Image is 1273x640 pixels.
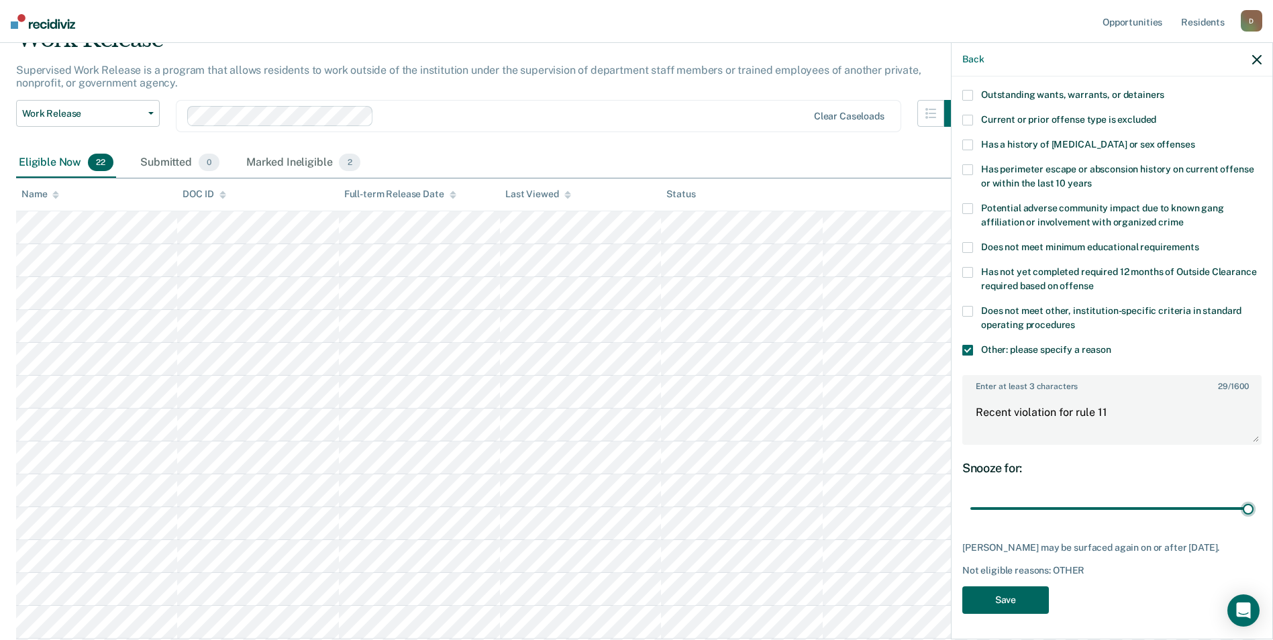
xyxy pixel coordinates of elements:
[981,139,1194,150] span: Has a history of [MEDICAL_DATA] or sex offenses
[981,164,1254,189] span: Has perimeter escape or absconsion history on current offense or within the last 10 years
[981,305,1241,330] span: Does not meet other, institution-specific criteria in standard operating procedures
[981,266,1256,291] span: Has not yet completed required 12 months of Outside Clearance required based on offense
[21,189,59,200] div: Name
[666,189,695,200] div: Status
[1227,594,1260,627] div: Open Intercom Messenger
[962,54,984,65] button: Back
[962,542,1262,553] div: [PERSON_NAME] may be surfaced again on or after [DATE].
[505,189,570,200] div: Last Viewed
[11,14,75,29] img: Recidiviz
[814,111,884,122] div: Clear caseloads
[339,154,360,171] span: 2
[138,148,222,178] div: Submitted
[981,242,1199,252] span: Does not meet minimum educational requirements
[16,148,116,178] div: Eligible Now
[1218,382,1248,391] span: / 1600
[962,565,1262,576] div: Not eligible reasons: OTHER
[962,461,1262,476] div: Snooze for:
[22,108,143,119] span: Work Release
[344,189,456,200] div: Full-term Release Date
[962,586,1049,614] button: Save
[88,154,113,171] span: 22
[981,344,1111,355] span: Other: please specify a reason
[981,114,1156,125] span: Current or prior offense type is excluded
[199,154,219,171] span: 0
[183,189,225,200] div: DOC ID
[981,89,1164,100] span: Outstanding wants, warrants, or detainers
[1241,10,1262,32] div: D
[981,203,1224,227] span: Potential adverse community impact due to known gang affiliation or involvement with organized crime
[16,25,971,64] div: Work Release
[964,394,1260,443] textarea: Recent violation for rule 11
[1218,382,1228,391] span: 29
[16,64,921,89] p: Supervised Work Release is a program that allows residents to work outside of the institution und...
[964,376,1260,391] label: Enter at least 3 characters
[244,148,363,178] div: Marked Ineligible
